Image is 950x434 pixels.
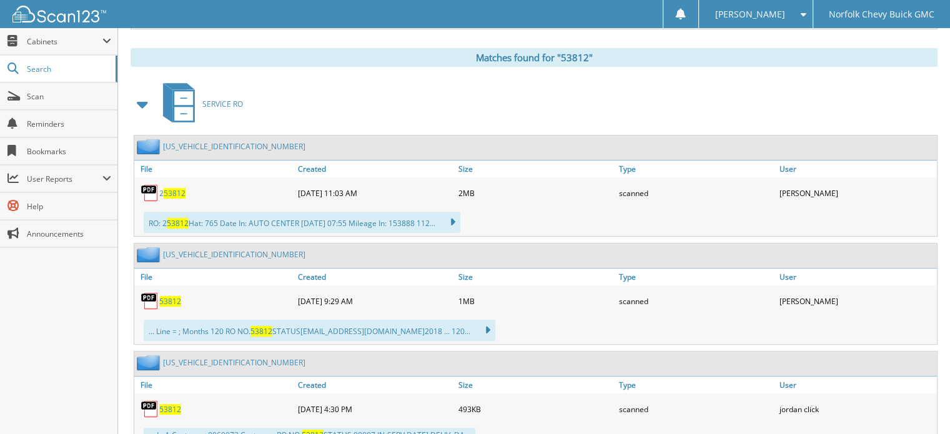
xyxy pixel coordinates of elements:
span: 53812 [164,188,186,199]
a: SERVICE RO [156,79,243,129]
a: User [776,160,937,177]
img: folder2.png [137,247,163,262]
div: scanned [616,397,776,422]
span: Announcements [27,229,111,239]
div: [DATE] 4:30 PM [295,397,455,422]
div: ... Line = ; Months 120 RO NO. STATUS [EMAIL_ADDRESS][DOMAIN_NAME] 2018 ... 120... [144,320,495,341]
a: Type [616,269,776,285]
span: Reminders [27,119,111,129]
img: folder2.png [137,355,163,370]
a: Created [295,377,455,393]
a: Size [455,377,616,393]
div: Matches found for "53812" [131,48,938,67]
img: PDF.png [141,292,159,310]
a: File [134,377,295,393]
span: Search [27,64,109,74]
a: [US_VEHICLE_IDENTIFICATION_NUMBER] [163,141,305,152]
span: Help [27,201,111,212]
span: User Reports [27,174,102,184]
span: Cabinets [27,36,102,47]
div: [DATE] 9:29 AM [295,289,455,313]
a: Created [295,160,455,177]
a: Type [616,377,776,393]
div: scanned [616,180,776,205]
div: 1MB [455,289,616,313]
div: [DATE] 11:03 AM [295,180,455,205]
a: Size [455,160,616,177]
a: [US_VEHICLE_IDENTIFICATION_NUMBER] [163,357,305,368]
span: 53812 [250,326,272,337]
div: [PERSON_NAME] [776,289,937,313]
a: User [776,377,937,393]
span: SERVICE RO [202,99,243,109]
span: Bookmarks [27,146,111,157]
a: 53812 [159,404,181,415]
a: Type [616,160,776,177]
div: RO: 2 Hat: 765 Date In: AUTO CENTER [DATE] 07:55 Mileage In: 153888 112... [144,212,460,233]
div: scanned [616,289,776,313]
a: File [134,269,295,285]
div: 2MB [455,180,616,205]
img: PDF.png [141,184,159,202]
a: 53812 [159,296,181,307]
a: User [776,269,937,285]
a: File [134,160,295,177]
img: PDF.png [141,400,159,418]
div: jordan click [776,397,937,422]
img: scan123-logo-white.svg [12,6,106,22]
div: 493KB [455,397,616,422]
a: Created [295,269,455,285]
img: folder2.png [137,139,163,154]
a: [US_VEHICLE_IDENTIFICATION_NUMBER] [163,249,305,260]
iframe: Chat Widget [888,374,950,434]
a: Size [455,269,616,285]
span: Scan [27,91,111,102]
span: 53812 [167,218,189,229]
span: Norfolk Chevy Buick GMC [829,11,934,18]
div: [PERSON_NAME] [776,180,937,205]
a: 253812 [159,188,186,199]
span: [PERSON_NAME] [715,11,784,18]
